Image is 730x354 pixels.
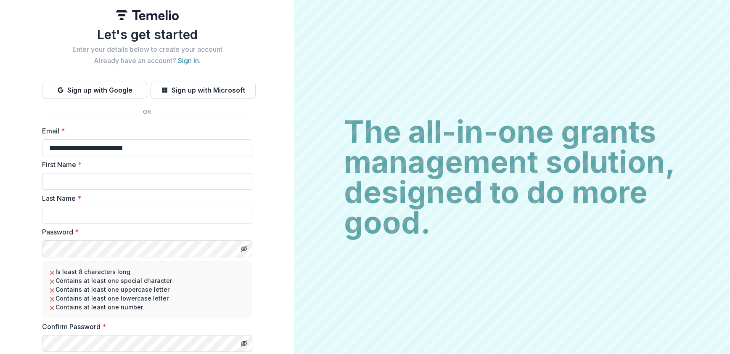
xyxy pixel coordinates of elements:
a: Sign in [178,56,199,65]
label: Password [42,227,247,237]
label: Confirm Password [42,322,247,332]
li: Contains at least one special character [49,276,246,285]
button: Sign up with Microsoft [151,82,256,98]
button: Sign up with Google [42,82,147,98]
li: Is least 8 characters long [49,267,246,276]
h1: Let's get started [42,27,252,42]
h2: Enter your details below to create your account [42,45,252,53]
li: Contains at least one lowercase letter [49,294,246,303]
label: Last Name [42,193,247,203]
h2: Already have an account? . [42,57,252,65]
button: Toggle password visibility [237,242,251,256]
label: Email [42,126,247,136]
img: Temelio [116,10,179,20]
li: Contains at least one number [49,303,246,311]
button: Toggle password visibility [237,337,251,350]
li: Contains at least one uppercase letter [49,285,246,294]
label: First Name [42,160,247,170]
